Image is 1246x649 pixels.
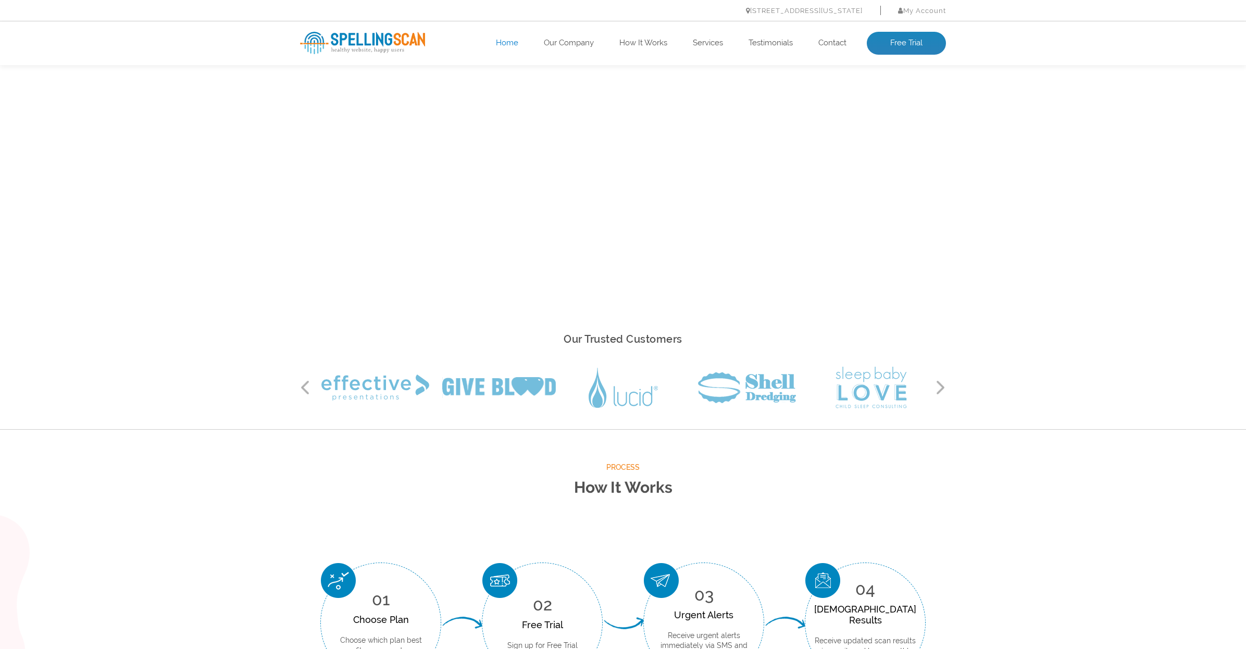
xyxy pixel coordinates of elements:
[482,563,517,598] img: Free Trial
[836,367,907,408] img: Sleep Baby Love
[659,609,748,620] div: Urgent Alerts
[372,590,390,609] span: 01
[321,563,356,598] img: Choose Plan
[300,380,310,395] button: Previous
[855,579,875,598] span: 04
[300,474,946,502] h2: How It Works
[533,595,552,614] span: 02
[644,563,679,598] img: Urgent Alerts
[814,604,916,626] div: [DEMOGRAPHIC_DATA] Results
[300,330,946,348] h2: Our Trusted Customers
[936,380,946,395] button: Next
[300,461,946,474] span: Process
[694,585,714,604] span: 03
[321,375,429,401] img: Effective
[589,368,658,408] img: Lucid
[507,619,578,630] div: Free Trial
[337,614,425,625] div: Choose Plan
[805,563,840,598] img: Scan Result
[442,377,556,398] img: Give Blood
[698,372,796,403] img: Shell Dredging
